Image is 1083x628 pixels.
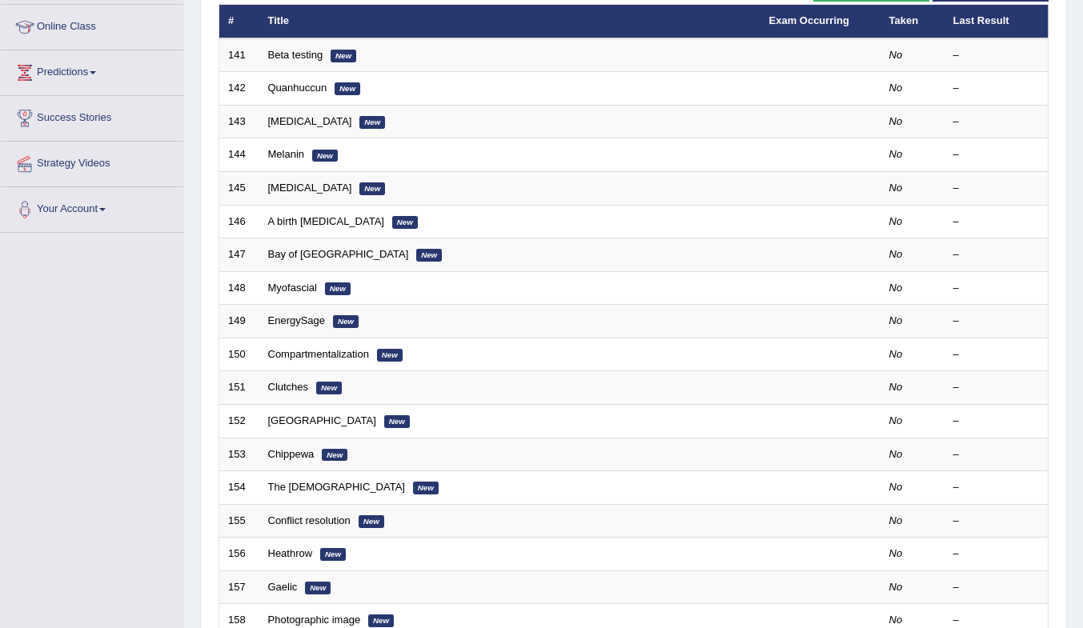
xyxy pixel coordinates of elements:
[889,481,903,493] em: No
[259,5,760,38] th: Title
[335,82,360,95] em: New
[219,504,259,538] td: 155
[1,5,183,45] a: Online Class
[889,581,903,593] em: No
[953,181,1040,196] div: –
[413,482,439,494] em: New
[268,82,327,94] a: Quanhuccun
[889,182,903,194] em: No
[953,81,1040,96] div: –
[953,580,1040,595] div: –
[953,281,1040,296] div: –
[953,314,1040,329] div: –
[219,338,259,371] td: 150
[219,371,259,405] td: 151
[1,142,183,182] a: Strategy Videos
[889,49,903,61] em: No
[889,614,903,626] em: No
[889,414,903,426] em: No
[1,96,183,136] a: Success Stories
[268,414,376,426] a: [GEOGRAPHIC_DATA]
[268,381,309,393] a: Clutches
[219,5,259,38] th: #
[331,50,356,62] em: New
[268,481,405,493] a: The [DEMOGRAPHIC_DATA]
[268,581,298,593] a: Gaelic
[268,115,352,127] a: [MEDICAL_DATA]
[953,380,1040,395] div: –
[219,72,259,106] td: 142
[953,546,1040,562] div: –
[953,480,1040,495] div: –
[219,305,259,338] td: 149
[219,570,259,604] td: 157
[219,205,259,238] td: 146
[889,448,903,460] em: No
[219,271,259,305] td: 148
[268,49,323,61] a: Beta testing
[219,438,259,471] td: 153
[268,348,369,360] a: Compartmentalization
[316,382,342,394] em: New
[953,347,1040,362] div: –
[219,138,259,172] td: 144
[384,415,410,428] em: New
[945,5,1049,38] th: Last Result
[1,50,183,90] a: Predictions
[219,172,259,206] td: 145
[368,614,394,627] em: New
[219,238,259,272] td: 147
[953,414,1040,429] div: –
[889,348,903,360] em: No
[359,515,384,528] em: New
[889,381,903,393] em: No
[322,449,347,462] em: New
[889,82,903,94] em: No
[219,105,259,138] td: 143
[219,538,259,571] td: 156
[953,147,1040,162] div: –
[889,115,903,127] em: No
[953,48,1040,63] div: –
[889,314,903,326] em: No
[219,404,259,438] td: 152
[359,116,385,129] em: New
[219,38,259,72] td: 141
[268,514,351,526] a: Conflict resolution
[268,182,352,194] a: [MEDICAL_DATA]
[889,215,903,227] em: No
[268,448,315,460] a: Chippewa
[953,214,1040,230] div: –
[312,150,338,162] em: New
[953,114,1040,130] div: –
[268,248,409,260] a: Bay of [GEOGRAPHIC_DATA]
[769,14,849,26] a: Exam Occurring
[268,314,326,326] a: EnergySage
[953,514,1040,529] div: –
[1,187,183,227] a: Your Account
[268,148,305,160] a: Melanin
[377,349,403,362] em: New
[889,547,903,559] em: No
[889,282,903,294] em: No
[889,148,903,160] em: No
[889,514,903,526] em: No
[325,282,351,295] em: New
[953,247,1040,262] div: –
[268,547,313,559] a: Heathrow
[889,248,903,260] em: No
[953,613,1040,628] div: –
[268,282,317,294] a: Myofascial
[359,182,385,195] em: New
[268,614,361,626] a: Photographic image
[880,5,945,38] th: Taken
[219,471,259,505] td: 154
[392,216,418,229] em: New
[268,215,384,227] a: A birth [MEDICAL_DATA]
[333,315,359,328] em: New
[416,249,442,262] em: New
[953,447,1040,462] div: –
[320,548,346,561] em: New
[305,582,331,594] em: New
